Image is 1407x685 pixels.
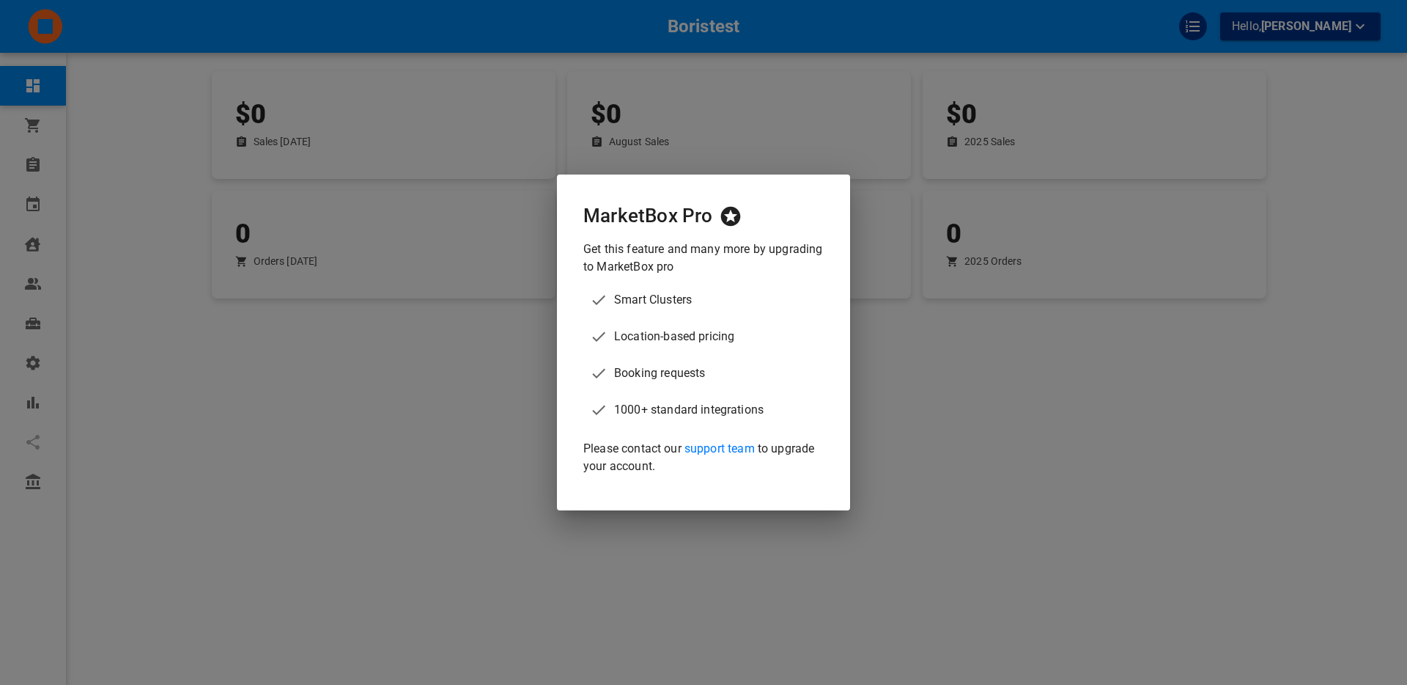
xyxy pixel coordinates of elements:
span: Smart Clusters [614,291,824,309]
h2: MarketBox Pro [583,201,713,232]
p: Please contact our to upgrade your account. [583,431,824,484]
span: 1000+ standard integrations [614,401,824,419]
span: Location-based pricing [614,328,824,345]
span: Booking requests [614,365,824,382]
a: support team [684,442,755,455]
p: Get this feature and many more by upgrading to MarketBox pro [583,232,824,285]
